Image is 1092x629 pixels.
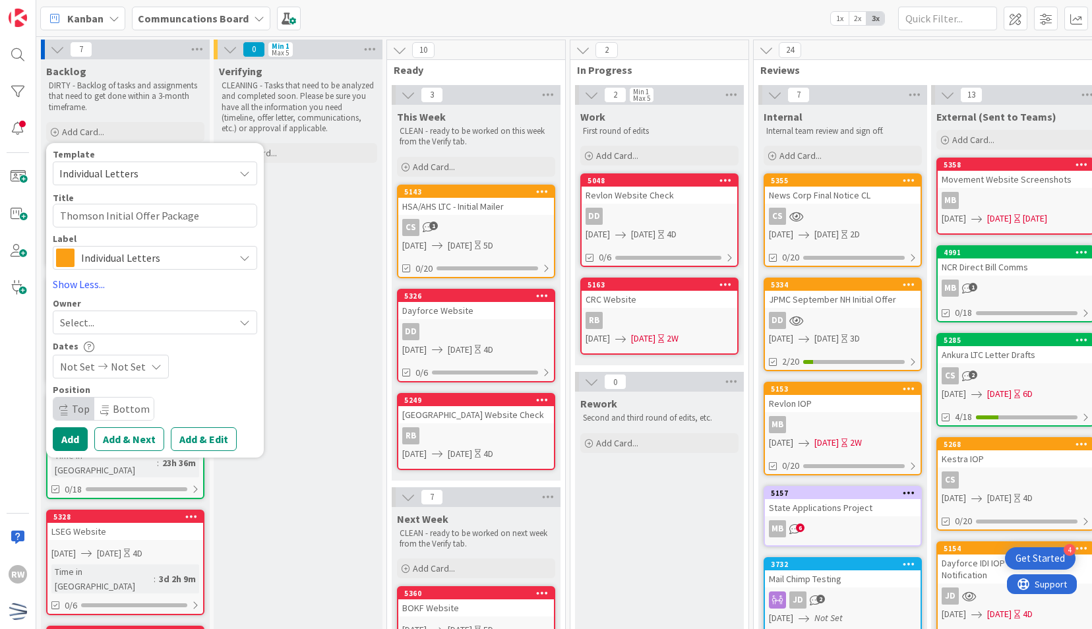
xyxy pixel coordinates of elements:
[771,560,921,569] div: 3732
[272,43,289,49] div: Min 1
[765,416,921,433] div: MB
[62,126,104,138] span: Add Card...
[771,384,921,394] div: 5153
[831,12,849,25] span: 1x
[398,186,554,198] div: 5143
[942,367,959,384] div: CS
[765,208,921,225] div: CS
[850,332,860,345] div: 3D
[483,343,493,357] div: 4D
[765,279,921,291] div: 5334
[765,487,921,516] div: 5157State Applications Project
[53,234,76,243] span: Label
[580,397,617,410] span: Rework
[769,332,793,345] span: [DATE]
[51,448,157,477] div: Time in [GEOGRAPHIC_DATA]
[483,239,493,253] div: 5D
[586,208,603,225] div: DD
[969,283,977,291] span: 1
[111,359,146,374] span: Not Set
[398,290,554,319] div: 5326Dayforce Website
[769,611,793,625] span: [DATE]
[765,187,921,204] div: News Corp Final Notice CL
[765,520,921,537] div: MB
[53,342,78,351] span: Dates
[987,212,1012,225] span: [DATE]
[65,483,82,496] span: 0/18
[9,602,27,620] img: avatar
[1023,387,1033,401] div: 6D
[588,280,737,289] div: 5163
[960,87,983,103] span: 13
[421,87,443,103] span: 3
[448,239,472,253] span: [DATE]
[582,279,737,291] div: 5163
[596,150,638,162] span: Add Card...
[765,499,921,516] div: State Applications Project
[577,63,732,76] span: In Progress
[51,547,76,560] span: [DATE]
[936,110,1056,123] span: External (Sent to Teams)
[49,80,202,113] p: DIRTY - Backlog of tasks and assignments that need to get done within a 3-month timeframe.
[955,410,972,424] span: 4/18
[72,402,90,415] span: Top
[765,383,921,395] div: 5153
[402,219,419,236] div: CS
[604,374,626,390] span: 0
[53,385,90,394] span: Position
[412,42,435,58] span: 10
[53,150,95,159] span: Template
[67,11,104,26] span: Kanban
[942,192,959,209] div: MB
[769,227,793,241] span: [DATE]
[942,471,959,489] div: CS
[398,406,554,423] div: [GEOGRAPHIC_DATA] Website Check
[765,395,921,412] div: Revlon IOP
[849,12,866,25] span: 2x
[814,612,843,624] i: Not Set
[582,312,737,329] div: RB
[942,387,966,401] span: [DATE]
[765,175,921,187] div: 5355
[413,562,455,574] span: Add Card...
[9,565,27,584] div: RW
[51,564,154,593] div: Time in [GEOGRAPHIC_DATA]
[398,302,554,319] div: Dayforce Website
[582,279,737,308] div: 5163CRC Website
[765,312,921,329] div: DD
[47,511,203,523] div: 5328
[402,239,427,253] span: [DATE]
[1023,491,1033,505] div: 4D
[1016,552,1065,565] div: Get Started
[942,587,959,605] div: JD
[582,175,737,187] div: 5048
[769,520,786,537] div: MB
[765,591,921,609] div: JD
[483,447,493,461] div: 4D
[769,208,786,225] div: CS
[404,291,554,301] div: 5326
[28,2,60,18] span: Support
[404,396,554,405] div: 5249
[1005,547,1076,570] div: Open Get Started checklist, remaining modules: 4
[583,126,736,136] p: First round of edits
[866,12,884,25] span: 3x
[582,208,737,225] div: DD
[243,42,265,57] span: 0
[394,63,549,76] span: Ready
[814,227,839,241] span: [DATE]
[942,491,966,505] span: [DATE]
[1023,607,1033,621] div: 4D
[398,587,554,599] div: 5360
[814,332,839,345] span: [DATE]
[415,262,433,276] span: 0/20
[769,436,793,450] span: [DATE]
[402,427,419,444] div: RB
[942,212,966,225] span: [DATE]
[633,95,650,102] div: Max 5
[631,227,655,241] span: [DATE]
[398,587,554,616] div: 5360BOKF Website
[583,413,736,423] p: Second and third round of edits, etc.
[667,332,679,345] div: 2W
[53,427,88,451] button: Add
